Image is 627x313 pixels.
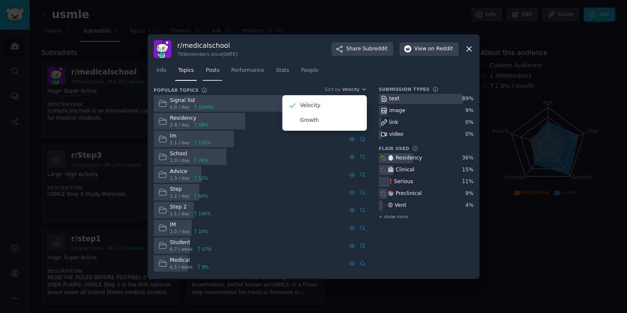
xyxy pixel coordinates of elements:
span: 57 % [202,246,212,252]
div: 89 % [462,95,473,103]
div: Step [170,186,209,193]
span: 1.9 / day [170,157,190,163]
div: 9 % [465,107,473,115]
div: IM [170,221,209,229]
span: 1.1 / day [170,211,190,217]
h3: Flair Used [379,146,409,151]
span: 2.4 / day [170,122,190,128]
span: 2.1 / day [170,140,190,146]
span: View [414,45,453,53]
a: Performance [228,64,267,81]
span: Share [346,45,388,53]
span: 1000 % [198,104,214,110]
span: Velocity [342,86,359,92]
h3: Submission Types [379,86,429,92]
span: 58 % [198,122,208,128]
div: 0 % [465,131,473,138]
h3: Popular Topics [154,87,198,93]
span: 1.2 / day [170,193,190,199]
div: 📚 Preclinical [388,190,422,198]
span: 10 % [198,228,208,234]
a: Info [154,64,169,81]
span: on Reddit [428,45,453,53]
a: Stats [273,64,292,81]
a: Posts [203,64,222,81]
div: 769k members since [DATE] [177,51,237,57]
button: Viewon Reddit [399,42,459,56]
h3: r/ medicalschool [177,41,237,50]
div: Student [170,239,212,247]
div: Im [170,132,211,140]
button: ShareSubreddit [331,42,393,56]
div: Signal list [170,97,214,104]
div: ❗️Serious [388,178,413,186]
p: Growth [300,117,319,124]
a: People [298,64,321,81]
div: Step 2 [170,203,211,211]
span: 76 % [198,157,208,163]
span: Info [157,67,166,74]
div: 🏥 Clinical [388,166,414,174]
div: Medical [170,257,209,264]
span: 106 % [198,211,211,217]
span: 64 % [198,193,208,199]
div: image [389,107,405,115]
span: 1.3 / day [170,175,190,181]
a: Topics [175,64,197,81]
div: 15 % [462,166,473,174]
span: Stats [276,67,289,74]
span: Posts [206,67,219,74]
div: 🥼 Residency [388,154,422,162]
div: 36 % [462,154,473,162]
div: 0 % [465,119,473,126]
div: Sort by [324,86,341,92]
div: Residency [170,115,209,122]
span: + show more [379,214,408,220]
div: 11 % [462,178,473,186]
div: 😡 Vent [388,202,406,209]
span: 1.0 / day [170,228,190,234]
span: Performance [231,67,264,74]
div: video [389,131,403,138]
span: 52 % [198,175,208,181]
button: Velocity [342,86,367,92]
span: Subreddit [363,45,388,53]
div: 9 % [465,190,473,198]
div: Advice [170,168,209,176]
div: link [389,119,399,126]
div: School [170,150,209,158]
span: People [301,67,318,74]
span: 116 % [198,140,211,146]
span: 6.7 / week [170,246,193,252]
span: 5.0 / day [170,104,190,110]
div: text [389,95,399,103]
span: Topics [178,67,194,74]
div: 4 % [465,202,473,209]
img: medicalschool [154,40,171,58]
span: 6.5 / week [170,264,193,270]
p: Velocity [300,102,320,110]
span: 9 % [202,264,209,270]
